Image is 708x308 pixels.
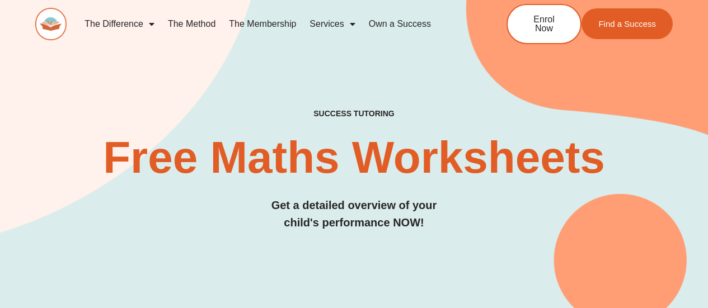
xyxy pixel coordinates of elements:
h4: SUCCESS TUTORING​ [35,109,673,119]
nav: Menu [78,11,470,37]
a: Find a Success [582,8,673,39]
span: Find a Success [598,20,656,28]
h2: Free Maths Worksheets​ [35,135,673,180]
span: Enrol Now [524,15,564,33]
a: The Method [161,11,222,37]
a: Own a Success [362,11,438,37]
a: The Membership [222,11,303,37]
h3: Get a detailed overview of your child's performance NOW! [35,197,673,231]
a: The Difference [78,11,161,37]
a: Enrol Now [507,4,582,44]
a: Services [303,11,362,37]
